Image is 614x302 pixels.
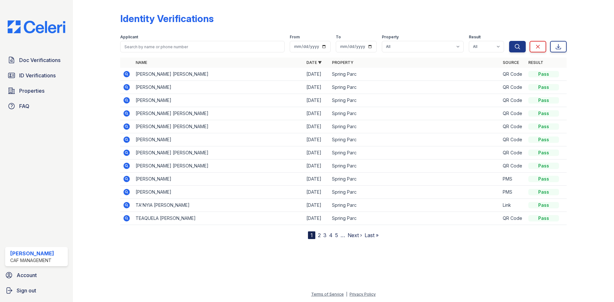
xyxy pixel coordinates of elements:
[329,186,500,199] td: Spring Parc
[500,146,526,159] td: QR Code
[528,176,559,182] div: Pass
[528,189,559,195] div: Pass
[528,84,559,90] div: Pass
[133,186,304,199] td: [PERSON_NAME]
[500,186,526,199] td: PMS
[308,231,315,239] div: 1
[329,173,500,186] td: Spring Parc
[329,81,500,94] td: Spring Parc
[318,232,321,238] a: 2
[528,110,559,117] div: Pass
[500,173,526,186] td: PMS
[341,231,345,239] span: …
[5,54,68,66] a: Doc Verifications
[329,120,500,133] td: Spring Parc
[329,146,500,159] td: Spring Parc
[3,269,70,282] a: Account
[304,133,329,146] td: [DATE]
[133,81,304,94] td: [PERSON_NAME]
[133,146,304,159] td: [PERSON_NAME] [PERSON_NAME]
[133,212,304,225] td: TEAQUELA [PERSON_NAME]
[500,212,526,225] td: QR Code
[304,68,329,81] td: [DATE]
[500,199,526,212] td: Link
[503,60,519,65] a: Source
[500,133,526,146] td: QR Code
[5,100,68,112] a: FAQ
[120,41,285,52] input: Search by name or phone number
[528,97,559,104] div: Pass
[500,94,526,107] td: QR Code
[5,69,68,82] a: ID Verifications
[528,60,543,65] a: Result
[528,71,559,77] div: Pass
[335,232,338,238] a: 5
[3,284,70,297] a: Sign out
[382,35,399,40] label: Property
[304,212,329,225] td: [DATE]
[304,146,329,159] td: [DATE]
[528,215,559,221] div: Pass
[133,199,304,212] td: TA'NYIA [PERSON_NAME]
[19,72,56,79] span: ID Verifications
[17,271,37,279] span: Account
[329,232,333,238] a: 4
[332,60,353,65] a: Property
[304,81,329,94] td: [DATE]
[133,173,304,186] td: [PERSON_NAME]
[348,232,362,238] a: Next ›
[133,120,304,133] td: [PERSON_NAME] [PERSON_NAME]
[500,68,526,81] td: QR Code
[10,250,54,257] div: [PERSON_NAME]
[469,35,481,40] label: Result
[311,292,344,297] a: Terms of Service
[329,159,500,173] td: Spring Parc
[290,35,300,40] label: From
[304,173,329,186] td: [DATE]
[19,102,29,110] span: FAQ
[500,120,526,133] td: QR Code
[350,292,376,297] a: Privacy Policy
[306,60,322,65] a: Date ▼
[528,202,559,208] div: Pass
[323,232,327,238] a: 3
[304,186,329,199] td: [DATE]
[528,123,559,130] div: Pass
[365,232,379,238] a: Last »
[3,20,70,33] img: CE_Logo_Blue-a8612792a0a2168367f1c8372b55b34899dd931a85d93a1a3d3e32e68fde9ad4.png
[120,35,138,40] label: Applicant
[304,107,329,120] td: [DATE]
[10,257,54,264] div: CAF Management
[133,159,304,173] td: [PERSON_NAME] [PERSON_NAME]
[304,159,329,173] td: [DATE]
[17,287,36,294] span: Sign out
[304,94,329,107] td: [DATE]
[304,199,329,212] td: [DATE]
[500,81,526,94] td: QR Code
[329,107,500,120] td: Spring Parc
[329,212,500,225] td: Spring Parc
[528,163,559,169] div: Pass
[304,120,329,133] td: [DATE]
[133,94,304,107] td: [PERSON_NAME]
[136,60,147,65] a: Name
[5,84,68,97] a: Properties
[19,56,60,64] span: Doc Verifications
[336,35,341,40] label: To
[120,13,214,24] div: Identity Verifications
[133,68,304,81] td: [PERSON_NAME] [PERSON_NAME]
[500,159,526,173] td: QR Code
[19,87,44,95] span: Properties
[329,133,500,146] td: Spring Parc
[528,136,559,143] div: Pass
[500,107,526,120] td: QR Code
[133,133,304,146] td: [PERSON_NAME]
[329,94,500,107] td: Spring Parc
[133,107,304,120] td: [PERSON_NAME] [PERSON_NAME]
[346,292,347,297] div: |
[528,150,559,156] div: Pass
[329,68,500,81] td: Spring Parc
[329,199,500,212] td: Spring Parc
